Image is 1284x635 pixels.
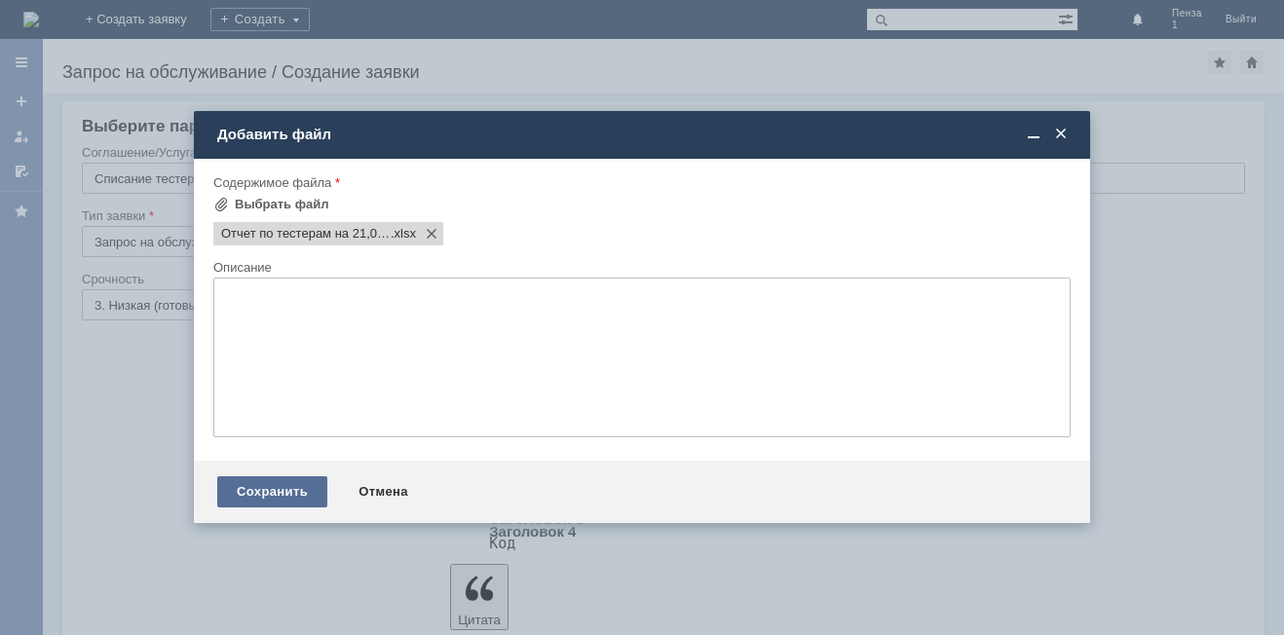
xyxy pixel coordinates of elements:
div: Описание [213,261,1067,274]
div: просьба с ближайшей пооставкой прислать тестеры на п1 [8,8,284,39]
span: Отчет по тестерам на 21,08,25.xlsx [221,226,391,242]
div: Добавить файл [217,126,1071,143]
div: Содержимое файла [213,176,1067,189]
div: Выбрать файл [235,197,329,212]
span: Закрыть [1051,126,1071,143]
span: Отчет по тестерам на 21,08,25.xlsx [391,226,416,242]
span: Свернуть (Ctrl + M) [1024,126,1043,143]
